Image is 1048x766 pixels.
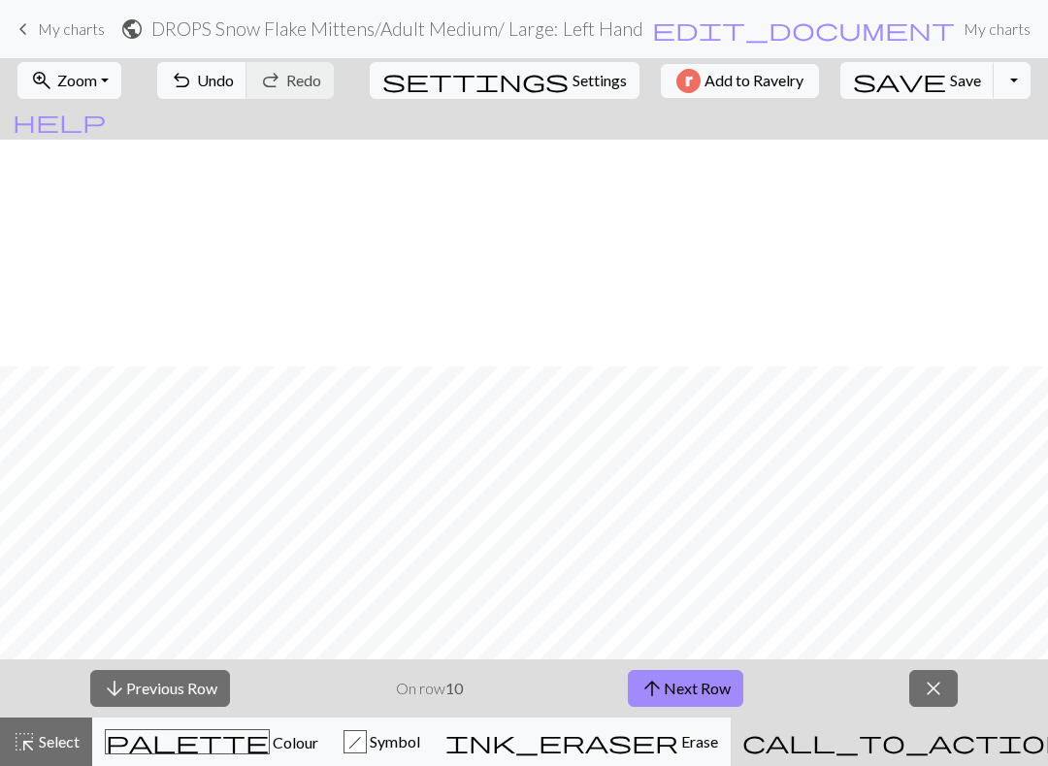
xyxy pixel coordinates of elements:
span: ink_eraser [445,728,678,755]
span: zoom_in [30,67,53,94]
button: Colour [92,718,331,766]
span: Add to Ravelry [704,69,803,93]
strong: 10 [445,679,463,697]
p: On row [396,677,463,700]
span: Zoom [57,71,97,89]
span: close [922,675,945,702]
span: keyboard_arrow_left [12,16,35,43]
span: palette [106,728,269,755]
span: Select [36,732,80,750]
img: Ravelry [676,69,701,93]
span: arrow_upward [640,675,664,702]
span: Save [950,71,981,89]
div: h [344,731,366,754]
a: My charts [956,10,1038,48]
button: Erase [433,718,731,766]
span: My charts [38,19,105,38]
span: settings [382,67,569,94]
button: Undo [157,62,247,99]
h2: DROPS Snow Flake Mittens / Adult Medium/ Large: Left Hand [151,17,643,40]
i: Settings [382,69,569,92]
span: Erase [678,732,718,750]
button: Zoom [17,62,121,99]
span: highlight_alt [13,728,36,755]
span: Settings [573,69,627,92]
span: save [853,67,946,94]
span: public [120,16,144,43]
span: undo [170,67,193,94]
button: h Symbol [331,718,433,766]
button: SettingsSettings [370,62,639,99]
button: Previous Row [90,670,230,707]
span: Colour [270,733,318,751]
button: Next Row [628,670,743,707]
span: help [13,108,106,135]
a: My charts [12,13,105,46]
button: Save [840,62,995,99]
button: Add to Ravelry [661,64,819,98]
span: Symbol [367,732,420,750]
span: edit_document [652,16,955,43]
span: Undo [197,71,234,89]
span: arrow_downward [103,675,126,702]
